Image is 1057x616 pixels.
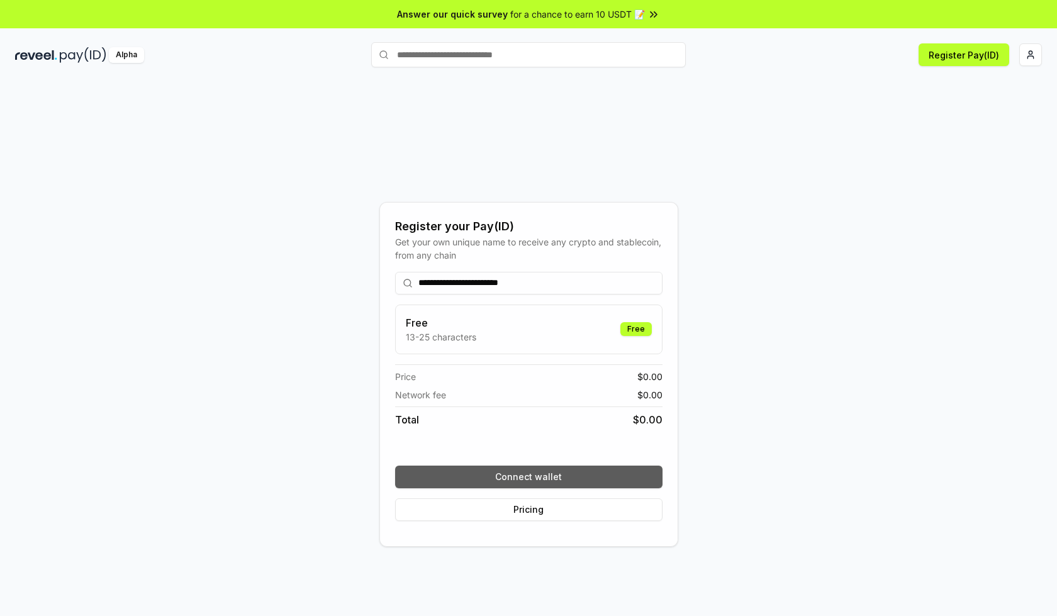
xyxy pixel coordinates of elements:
span: Network fee [395,388,446,401]
button: Register Pay(ID) [919,43,1009,66]
span: $ 0.00 [637,370,663,383]
button: Connect wallet [395,466,663,488]
button: Pricing [395,498,663,521]
span: for a chance to earn 10 USDT 📝 [510,8,645,21]
h3: Free [406,315,476,330]
p: 13-25 characters [406,330,476,344]
div: Free [620,322,652,336]
span: Total [395,412,419,427]
span: $ 0.00 [633,412,663,427]
span: $ 0.00 [637,388,663,401]
div: Alpha [109,47,144,63]
img: reveel_dark [15,47,57,63]
span: Answer our quick survey [397,8,508,21]
img: pay_id [60,47,106,63]
div: Get your own unique name to receive any crypto and stablecoin, from any chain [395,235,663,262]
div: Register your Pay(ID) [395,218,663,235]
span: Price [395,370,416,383]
